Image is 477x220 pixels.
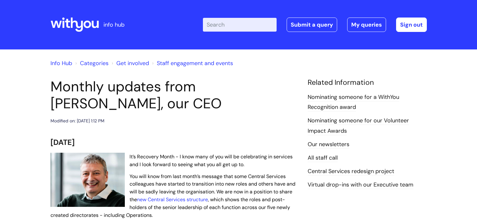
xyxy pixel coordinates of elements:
a: Submit a query [287,18,337,32]
input: Search [203,18,277,32]
h4: Related Information [308,78,427,87]
a: Staff engagement and events [157,59,233,67]
li: Get involved [110,58,149,68]
li: Staff engagement and events [151,58,233,68]
a: Info Hub [50,59,72,67]
a: Virtual drop-ins with our Executive team [308,181,413,189]
a: new Central Services structure [137,196,208,203]
div: Modified on: [DATE] 1:12 PM [50,117,104,125]
span: It’s Recovery Month - I know many of you will be celebrating in services and I look forward to se... [130,153,293,168]
a: Categories [80,59,109,67]
span: [DATE] [50,137,75,147]
a: Nominating someone for our Volunteer Impact Awards [308,117,409,135]
a: My queries [347,18,386,32]
div: | - [203,18,427,32]
a: Get involved [116,59,149,67]
a: Nominating someone for a WithYou Recognition award [308,93,399,111]
img: WithYou Chief Executive Simon Phillips pictured looking at the camera and smiling [50,153,125,207]
li: Solution home [74,58,109,68]
a: Sign out [396,18,427,32]
a: Central Services redesign project [308,167,394,176]
span: You will know from last month’s message that some Central Services colleagues have started to tra... [50,173,295,218]
a: All staff call [308,154,338,162]
a: Our newsletters [308,141,349,149]
h1: Monthly updates from [PERSON_NAME], our CEO [50,78,298,112]
p: info hub [103,20,125,30]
